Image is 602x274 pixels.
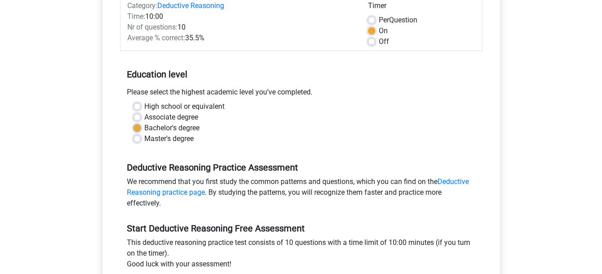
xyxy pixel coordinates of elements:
label: On [379,26,388,36]
div: 10:00 [121,11,361,22]
h5: Start Deductive Reasoning Free Assessment [127,223,476,234]
label: Question [379,15,417,26]
div: Please select the highest academic level you’ve completed. [120,87,482,101]
span: Average % correct: [127,34,185,42]
h5: Education level [127,65,476,83]
span: Per [379,16,389,24]
h5: Deductive Reasoning Practice Assessment [127,162,476,173]
label: High school or equivalent [144,101,225,112]
div: Timer [368,0,475,15]
div: 35.5% [121,33,361,43]
label: Off [379,36,389,47]
span: Category: [127,1,157,10]
label: Master's degree [144,133,194,144]
a: Deductive Reasoning [157,1,224,10]
div: We recommend that you first study the common patterns and questions, which you can find on the . ... [120,176,482,212]
span: Time: [127,12,145,21]
div: 10 [121,22,361,33]
label: Associate degree [144,112,198,123]
span: Nr of questions: [127,23,178,31]
div: This deductive reasoning practice test consists of 10 questions with a time limit of 10:00 minute... [120,237,482,273]
label: Bachelor's degree [144,123,199,133]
